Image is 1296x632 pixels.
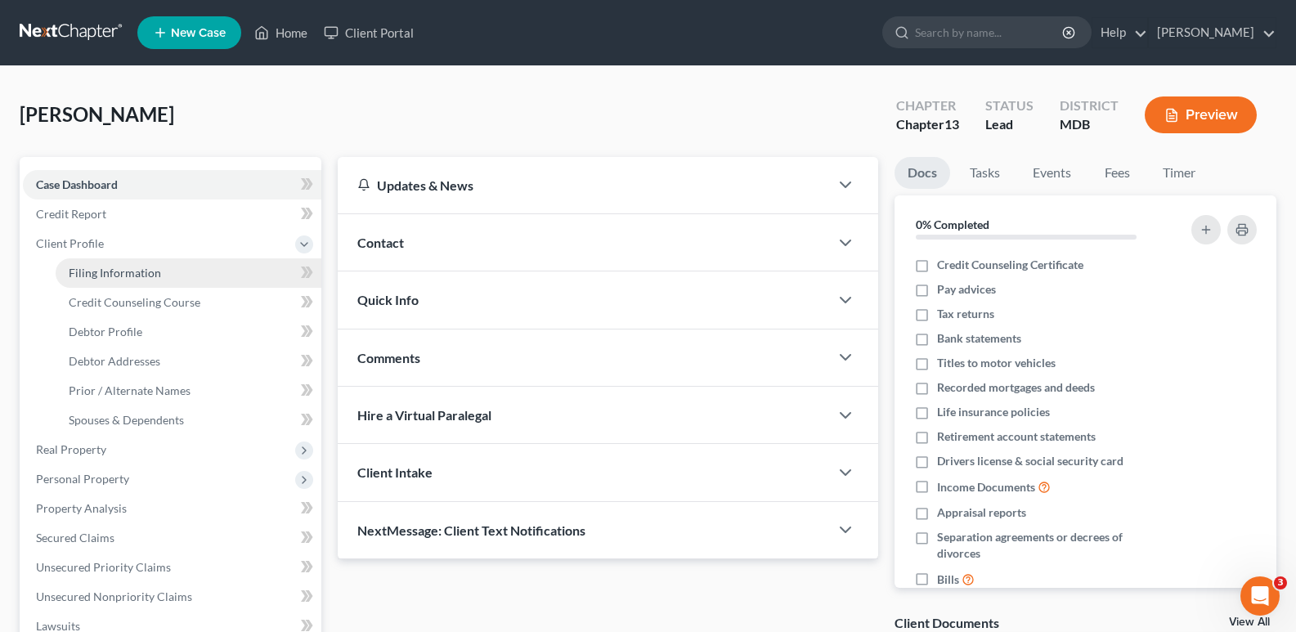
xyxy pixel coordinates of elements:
a: Fees [1091,157,1143,189]
input: Search by name... [915,17,1065,47]
a: Events [1020,157,1084,189]
a: Secured Claims [23,523,321,553]
div: Lead [985,115,1034,134]
span: Life insurance policies [937,404,1050,420]
span: Spouses & Dependents [69,413,184,427]
span: 13 [944,116,959,132]
span: Separation agreements or decrees of divorces [937,529,1167,562]
iframe: Intercom live chat [1240,576,1280,616]
span: Pay advices [937,281,996,298]
span: [PERSON_NAME] [20,102,174,126]
span: Secured Claims [36,531,114,545]
strong: 0% Completed [916,217,989,231]
span: Client Profile [36,236,104,250]
span: Credit Counseling Course [69,295,200,309]
div: Client Documents [895,614,999,631]
a: Prior / Alternate Names [56,376,321,406]
a: Debtor Profile [56,317,321,347]
span: Hire a Virtual Paralegal [357,407,491,423]
a: Unsecured Priority Claims [23,553,321,582]
div: Updates & News [357,177,809,194]
span: Debtor Profile [69,325,142,338]
span: Drivers license & social security card [937,453,1123,469]
span: Case Dashboard [36,177,118,191]
span: Titles to motor vehicles [937,355,1056,371]
span: Property Analysis [36,501,127,515]
a: Credit Report [23,199,321,229]
div: Chapter [896,115,959,134]
div: MDB [1060,115,1119,134]
span: Client Intake [357,464,433,480]
span: Unsecured Priority Claims [36,560,171,574]
span: Retirement account statements [937,428,1096,445]
a: Docs [895,157,950,189]
div: Chapter [896,96,959,115]
span: Appraisal reports [937,504,1026,521]
a: Tasks [957,157,1013,189]
span: Tax returns [937,306,994,322]
span: Personal Property [36,472,129,486]
span: Income Documents [937,479,1035,495]
a: Unsecured Nonpriority Claims [23,582,321,612]
span: Unsecured Nonpriority Claims [36,589,192,603]
span: Credit Report [36,207,106,221]
button: Preview [1145,96,1257,133]
a: Help [1092,18,1147,47]
a: [PERSON_NAME] [1149,18,1276,47]
span: Recorded mortgages and deeds [937,379,1095,396]
a: Case Dashboard [23,170,321,199]
a: Filing Information [56,258,321,288]
span: Bills [937,571,959,588]
a: Timer [1150,157,1209,189]
span: Contact [357,235,404,250]
span: Quick Info [357,292,419,307]
a: Client Portal [316,18,422,47]
span: Real Property [36,442,106,456]
span: NextMessage: Client Text Notifications [357,522,585,538]
span: Prior / Alternate Names [69,383,191,397]
a: View All [1229,616,1270,628]
a: Credit Counseling Course [56,288,321,317]
span: 3 [1274,576,1287,589]
span: New Case [171,27,226,39]
a: Home [246,18,316,47]
span: Filing Information [69,266,161,280]
span: Bank statements [937,330,1021,347]
span: Comments [357,350,420,365]
a: Property Analysis [23,494,321,523]
a: Debtor Addresses [56,347,321,376]
span: Credit Counseling Certificate [937,257,1083,273]
span: Debtor Addresses [69,354,160,368]
div: District [1060,96,1119,115]
div: Status [985,96,1034,115]
a: Spouses & Dependents [56,406,321,435]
